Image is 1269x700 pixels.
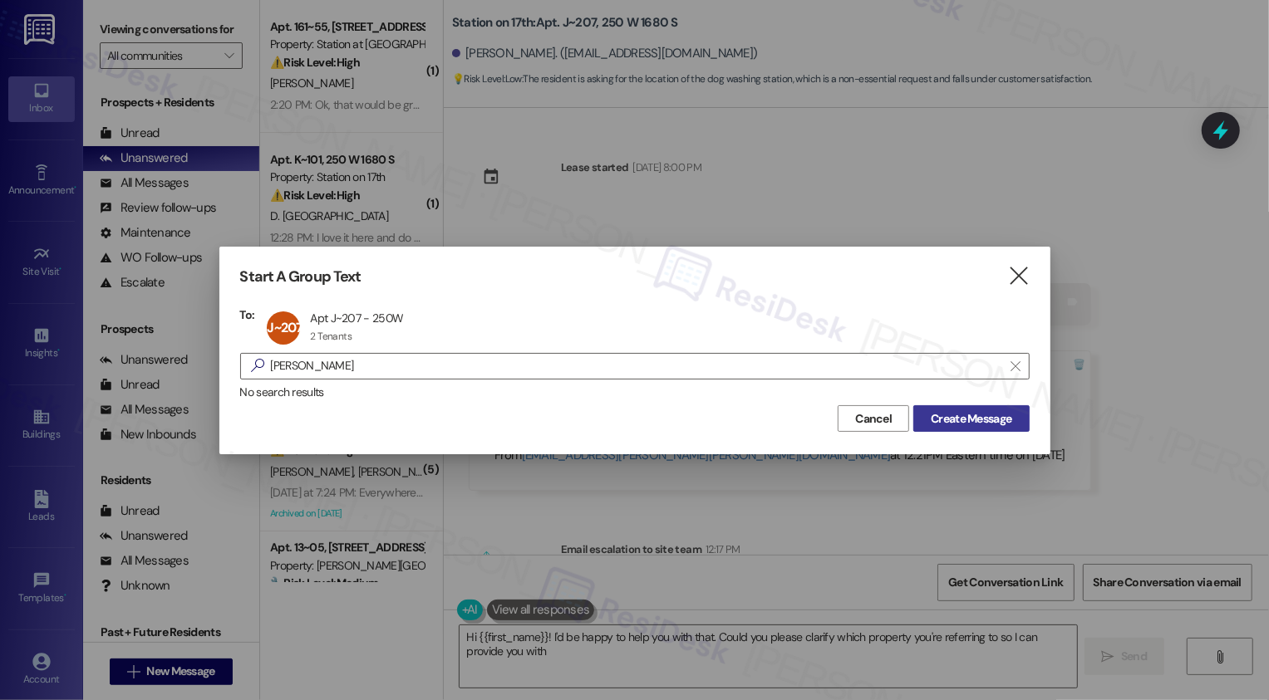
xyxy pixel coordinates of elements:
i:  [244,357,271,374]
button: Clear text [1002,354,1029,379]
h3: Start A Group Text [240,267,362,286]
span: J~207 [267,319,302,336]
i:  [1007,267,1030,285]
span: Cancel [855,410,892,428]
span: Create Message [931,410,1011,428]
i:  [1011,360,1020,373]
div: No search results [240,384,1030,401]
h3: To: [240,307,255,322]
div: Apt J~207 - 250W [310,311,403,326]
button: Cancel [838,405,909,432]
input: Search for any contact or apartment [271,355,1002,378]
div: 2 Tenants [310,330,352,343]
button: Create Message [913,405,1029,432]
